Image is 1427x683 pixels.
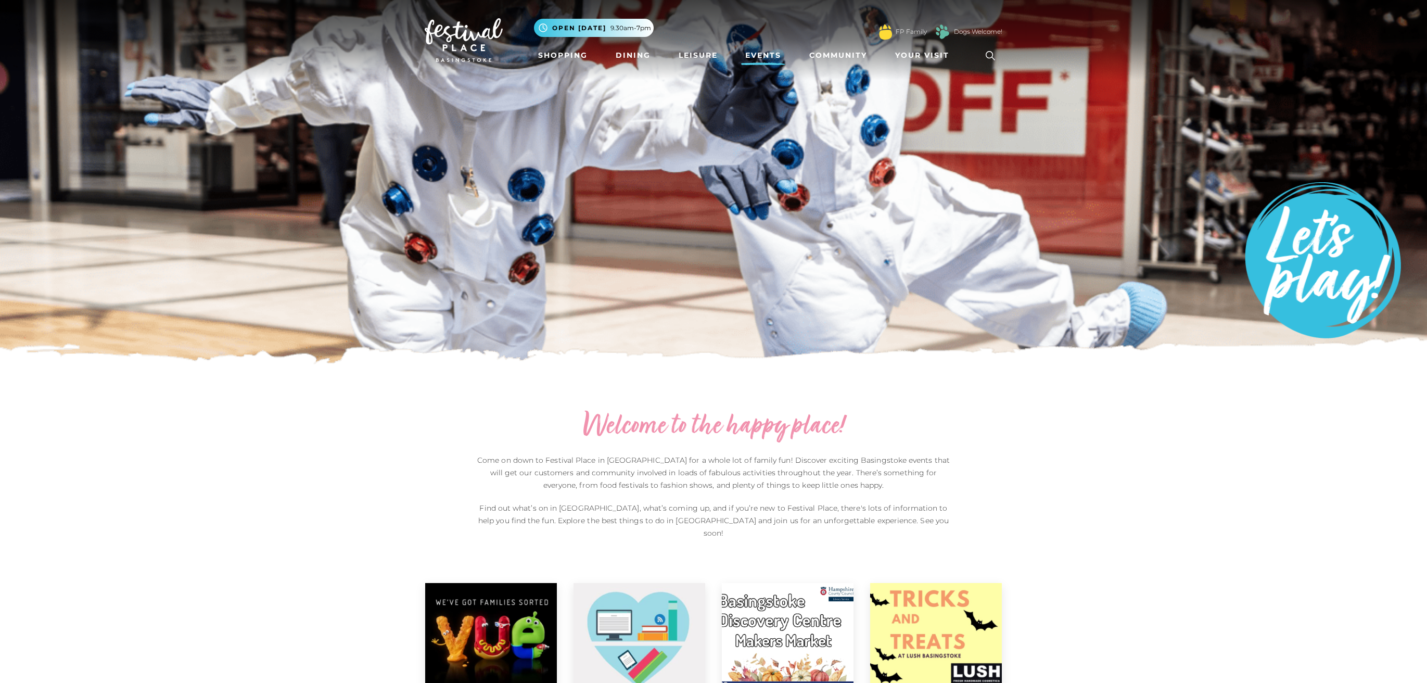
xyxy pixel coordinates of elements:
[474,454,953,491] p: Come on down to Festival Place in [GEOGRAPHIC_DATA] for a whole lot of family fun! Discover excit...
[741,46,785,65] a: Events
[954,27,1002,36] a: Dogs Welcome!
[425,18,503,62] img: Festival Place Logo
[805,46,871,65] a: Community
[895,50,949,61] span: Your Visit
[474,502,953,539] p: Find out what’s on in [GEOGRAPHIC_DATA], what’s coming up, and if you’re new to Festival Place, t...
[674,46,722,65] a: Leisure
[611,46,655,65] a: Dining
[610,23,651,33] span: 9.30am-7pm
[891,46,959,65] a: Your Visit
[896,27,927,36] a: FP Family
[534,19,654,37] button: Open [DATE] 9.30am-7pm
[474,410,953,444] h2: Welcome to the happy place!
[552,23,606,33] span: Open [DATE]
[534,46,592,65] a: Shopping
